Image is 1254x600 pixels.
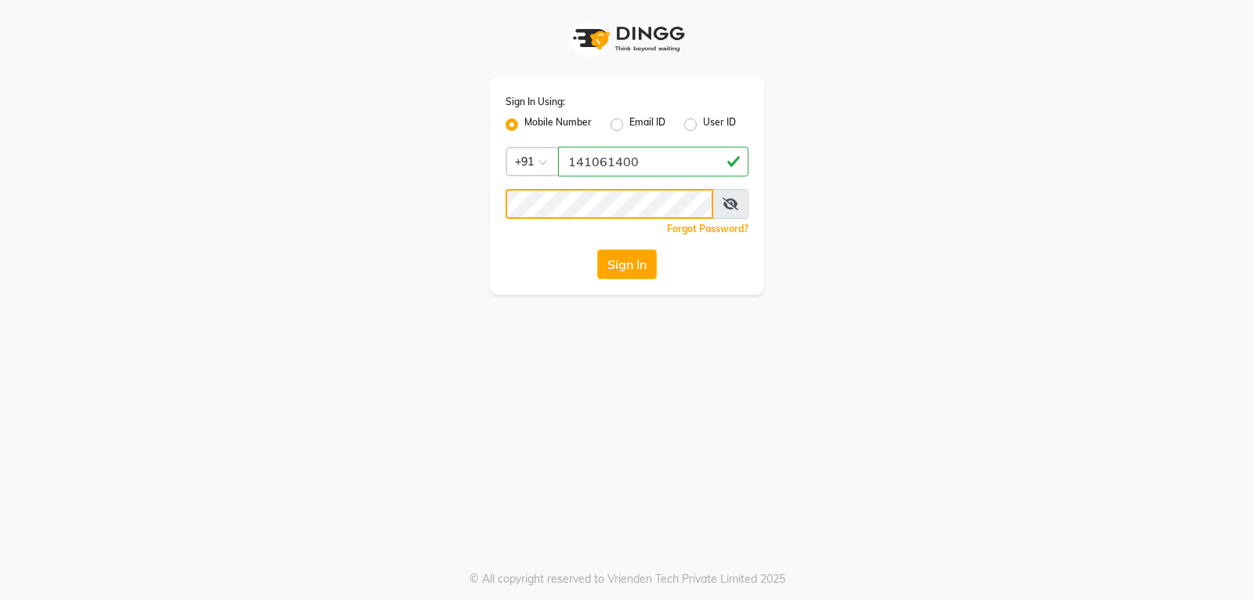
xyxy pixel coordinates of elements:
button: Sign In [597,249,657,279]
label: Email ID [629,115,665,134]
img: logo1.svg [564,16,690,62]
input: Username [558,147,748,176]
label: User ID [703,115,736,134]
label: Mobile Number [524,115,592,134]
input: Username [506,189,713,219]
label: Sign In Using: [506,95,565,109]
a: Forgot Password? [667,223,748,235]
